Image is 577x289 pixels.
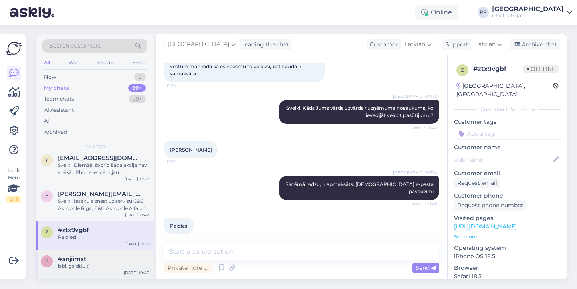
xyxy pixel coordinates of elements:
[454,118,561,126] p: Customer tags
[170,147,212,153] span: [PERSON_NAME]
[454,214,561,222] p: Visited pages
[492,12,563,19] div: iDeal Latvija
[461,67,464,73] span: z
[6,41,22,56] img: Askly Logo
[67,57,81,68] div: Web
[442,40,468,49] div: Support
[45,193,49,199] span: a
[510,39,560,50] div: Archive chat
[167,159,197,165] span: 11:25
[44,84,69,92] div: My chats
[454,169,561,178] p: Customer email
[454,272,561,281] p: Safari 18.5
[415,5,458,20] div: Online
[58,234,149,241] div: Paldies!
[454,264,561,272] p: Browser
[454,252,561,261] p: iPhone OS 18.5
[405,40,425,49] span: Latvian
[6,167,21,203] div: Look Here
[454,244,561,252] p: Operating system
[44,73,56,81] div: New
[170,223,188,229] span: Paldies!
[454,192,561,200] p: Customer phone
[454,200,527,211] div: Request phone number
[46,258,48,264] span: s
[407,200,437,206] span: Seen ✓ 11:28
[6,196,21,203] div: 2 / 3
[44,117,51,125] div: All
[44,106,74,114] div: AI Assistant
[167,235,197,241] span: 11:28
[454,233,561,240] p: See more ...
[42,57,52,68] div: All
[125,212,149,218] div: [DATE] 11:42
[407,124,437,130] span: Seen ✓ 11:25
[454,178,500,188] div: Request email
[168,40,229,49] span: [GEOGRAPHIC_DATA]
[492,6,563,12] div: [GEOGRAPHIC_DATA]
[164,263,212,273] div: Private note
[128,84,146,92] div: 99+
[129,95,146,103] div: 99+
[367,40,398,49] div: Customer
[454,223,517,230] a: [URL][DOMAIN_NAME]
[523,65,559,73] span: Offline
[45,229,48,235] span: z
[58,154,141,162] span: yuliya.mishhenko84g@gmail.com
[44,95,74,103] div: Team chats
[58,226,89,234] span: #ztx9vgbf
[170,56,303,77] span: vai jūs esat saņēmuši manu pasūtījumu? jo pasūtījumu vēsturē man rāda ka es neesmu to veikusi, be...
[475,40,496,49] span: Latvian
[58,263,149,270] div: labi, gaidīšu :)
[393,170,437,176] span: [GEOGRAPHIC_DATA]
[286,105,435,118] span: Sveiki! Kāds Jums vārds uzvārds / uzņēmuma nosaukums, ko ievadijāt veicot pasūtījumu?
[124,270,149,276] div: [DATE] 10:46
[393,93,437,99] span: [GEOGRAPHIC_DATA]
[84,142,106,150] span: My chats
[454,155,552,164] input: Add name
[454,106,561,113] div: Customer information
[58,162,149,176] div: Sveiki! Diemžēl šobrīd šāda akcija nav spēkā. iPhone ierīcēm jau ir piemērotas atlaides, bet MacB...
[45,157,48,163] span: y
[456,82,553,99] div: [GEOGRAPHIC_DATA], [GEOGRAPHIC_DATA]
[58,255,86,263] span: #snjiimst
[131,57,147,68] div: Email
[492,6,572,19] a: [GEOGRAPHIC_DATA]iDeal Latvija
[96,57,115,68] div: Socials
[286,181,435,194] span: Sistēmā redzu, ir apmaksāts. [DEMOGRAPHIC_DATA] e-pasta pavadzīmi
[473,64,523,74] div: # ztx9vgbf
[416,264,436,271] span: Send
[58,190,141,198] span: artjoms.andiks.65@gmail.com
[134,73,146,81] div: 0
[167,83,197,89] span: 11:24
[50,42,101,50] span: Search customers
[478,7,489,18] div: RP
[44,128,67,136] div: Archived
[454,128,561,140] input: Add a tag
[125,176,149,182] div: [DATE] 13:27
[454,143,561,152] p: Customer name
[58,198,149,212] div: Sveiki! Iesaku aiznest uz servisu C&C Akropole Rīga, C&C Akropole Alfa un C&C Brīvibas 31, uz dia...
[240,40,289,49] div: leading the chat
[125,241,149,247] div: [DATE] 11:28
